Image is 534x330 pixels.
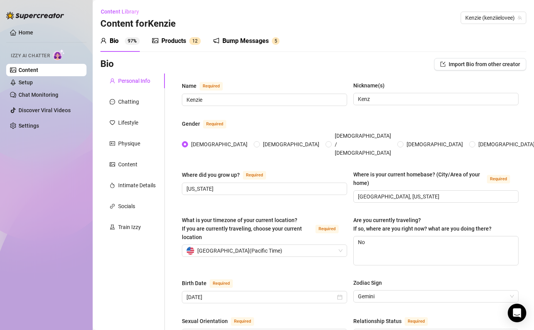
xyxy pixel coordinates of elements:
label: Zodiac Sign [353,279,387,287]
div: Content [118,160,137,169]
button: Content Library [100,5,145,18]
div: Chatting [118,97,139,106]
span: message [110,99,115,104]
span: [DEMOGRAPHIC_DATA] / [DEMOGRAPHIC_DATA] [332,132,394,157]
span: heart [110,120,115,125]
span: user [110,78,115,84]
button: Import Bio from other creator [434,58,526,70]
span: picture [152,38,158,44]
img: us [186,247,194,255]
div: Physique [118,139,140,148]
img: AI Chatter [53,49,65,60]
span: 1 [192,38,195,44]
img: logo-BBDzfeDw.svg [6,12,64,19]
span: idcard [110,141,115,146]
div: Sexual Orientation [182,317,228,325]
div: Gender [182,120,200,128]
span: picture [110,162,115,167]
span: Required [203,120,226,128]
h3: Bio [100,58,114,70]
span: [DEMOGRAPHIC_DATA] [260,140,322,149]
span: Required [231,317,254,326]
label: Sexual Orientation [182,316,263,326]
input: Where did you grow up? [186,185,341,193]
input: Where is your current homebase? (City/Area of your home) [358,192,512,201]
span: [DEMOGRAPHIC_DATA] [188,140,251,149]
span: link [110,203,115,209]
span: Required [405,317,428,326]
span: Required [487,175,510,183]
span: team [517,15,522,20]
span: Required [243,171,266,180]
a: Discover Viral Videos [19,107,71,113]
div: Bump Messages [222,36,269,46]
span: Gemini [358,291,514,302]
span: Content Library [101,9,139,15]
div: Socials [118,202,135,210]
div: Relationship Status [353,317,402,325]
span: [DEMOGRAPHIC_DATA] [403,140,466,149]
span: What is your timezone of your current location? If you are currently traveling, choose your curre... [182,217,302,240]
div: Open Intercom Messenger [508,304,526,322]
span: Izzy AI Chatter [11,52,50,60]
a: Content [19,67,38,73]
span: Are you currently traveling? If so, where are you right now? what are you doing there? [353,217,492,232]
label: Gender [182,119,235,128]
a: Settings [19,123,39,129]
span: notification [213,38,219,44]
div: Where did you grow up? [182,171,240,179]
span: experiment [110,224,115,230]
sup: 5 [272,37,280,45]
div: Birth Date [182,279,207,287]
div: Train Izzy [118,223,141,231]
div: Lifestyle [118,118,138,127]
label: Relationship Status [353,316,436,326]
input: Nickname(s) [358,95,512,103]
a: Chat Monitoring [19,92,58,98]
div: Name [182,82,197,90]
span: Required [315,225,339,233]
div: Zodiac Sign [353,279,382,287]
input: Name [186,96,341,104]
sup: 97% [125,37,140,45]
span: 5 [275,38,277,44]
span: [GEOGRAPHIC_DATA] ( Pacific Time ) [197,245,282,256]
div: Personal Info [118,77,150,85]
a: Setup [19,79,33,85]
span: Import Bio from other creator [449,61,520,67]
span: 2 [195,38,198,44]
textarea: No [354,236,518,265]
label: Where did you grow up? [182,170,275,180]
div: Where is your current homebase? (City/Area of your home) [353,170,484,187]
label: Birth Date [182,279,241,288]
label: Name [182,81,231,91]
label: Nickname(s) [353,81,390,90]
h3: Content for Kenzie [100,18,176,30]
div: Bio [110,36,119,46]
span: user [100,38,107,44]
span: fire [110,183,115,188]
span: import [440,62,446,67]
div: Products [161,36,186,46]
sup: 12 [189,37,201,45]
span: Kenzie (kenziielovee) [465,12,522,24]
a: Home [19,29,33,36]
div: Intimate Details [118,181,156,190]
span: Required [200,82,223,91]
input: Birth Date [186,293,336,301]
span: Required [210,279,233,288]
label: Where is your current homebase? (City/Area of your home) [353,170,519,187]
div: Nickname(s) [353,81,385,90]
